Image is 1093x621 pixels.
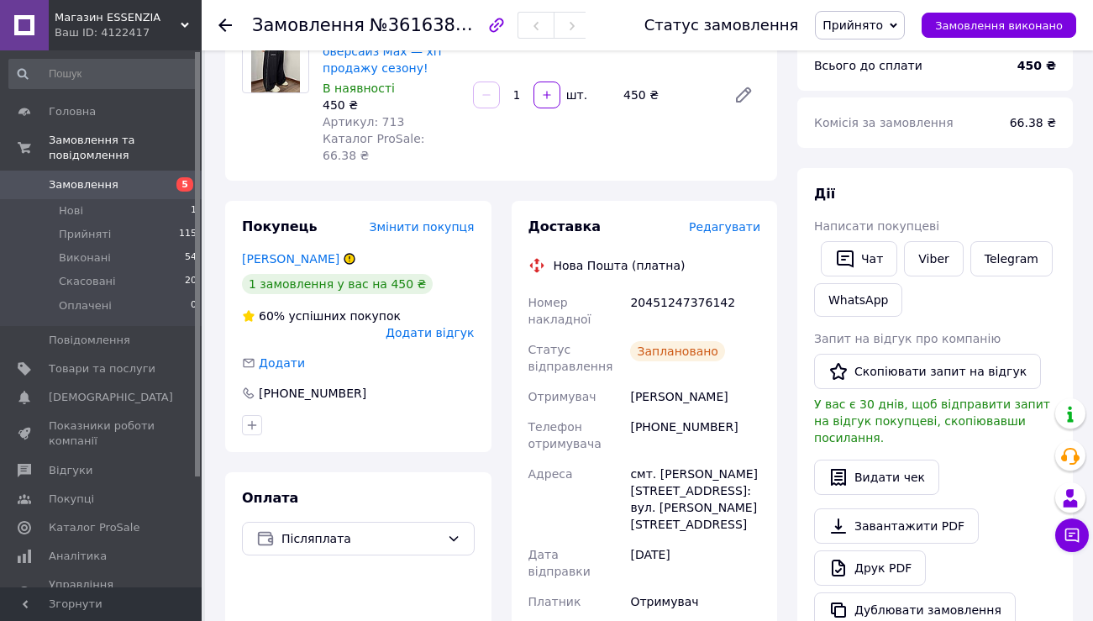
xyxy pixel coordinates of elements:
span: Редагувати [689,220,760,234]
b: 450 ₴ [1017,59,1056,72]
div: смт. [PERSON_NAME][STREET_ADDRESS]: вул. [PERSON_NAME][STREET_ADDRESS] [627,459,764,539]
a: Друк PDF [814,550,926,586]
span: Платник [528,595,581,608]
span: Прийнято [822,18,883,32]
span: Написати покупцеві [814,219,939,233]
span: Післяплата [281,529,440,548]
span: Скасовані [59,274,116,289]
input: Пошук [8,59,198,89]
span: Прийняті [59,227,111,242]
a: WhatsApp [814,283,902,317]
span: Управління сайтом [49,577,155,608]
span: Змінити покупця [370,220,475,234]
span: 1 [191,203,197,218]
a: [PERSON_NAME] [242,252,339,266]
span: 5 [176,177,193,192]
div: [PHONE_NUMBER] [257,385,368,402]
span: Замовлення [49,177,118,192]
span: Отримувач [528,390,596,403]
div: 450 ₴ [617,83,720,107]
span: Виконані [59,250,111,266]
span: Артикул: 713 [323,115,404,129]
span: Аналітика [49,549,107,564]
button: Чат [821,241,897,276]
span: Комісія за замовлення [814,116,954,129]
div: Заплановано [630,341,725,361]
div: Ваш ID: 4122417 [55,25,202,40]
div: шт. [562,87,589,103]
span: Магазин ESSENZIA [55,10,181,25]
div: [DATE] [627,539,764,587]
span: Дії [814,186,835,202]
button: Скопіювати запит на відгук [814,354,1041,389]
div: Повернутися назад [218,17,232,34]
div: Статус замовлення [644,17,799,34]
span: [DEMOGRAPHIC_DATA] [49,390,173,405]
span: Каталог ProSale [49,520,139,535]
span: 66.38 ₴ [1010,116,1056,129]
span: Оплата [242,490,298,506]
span: Відгуки [49,463,92,478]
span: Статус відправлення [528,343,613,373]
span: 20 [185,274,197,289]
span: Адреса [528,467,573,481]
span: Замовлення виконано [935,19,1063,32]
div: Нова Пошта (платна) [549,257,690,274]
span: Запит на відгук про компанію [814,332,1001,345]
span: Повідомлення [49,333,130,348]
div: 1 замовлення у вас на 450 ₴ [242,274,433,294]
span: Додати [259,356,305,370]
span: 54 [185,250,197,266]
div: Отримувач [627,587,764,617]
div: [PERSON_NAME] [627,382,764,412]
span: Дата відправки [528,548,591,578]
img: Чорні штани оверсайз Max — хіт продажу сезону! [251,27,301,92]
span: Покупець [242,218,318,234]
div: успішних покупок [242,308,401,324]
div: 20451247376142 [627,287,764,334]
span: Головна [49,104,96,119]
span: Доставка [528,218,602,234]
span: 60% [259,309,285,323]
div: [PHONE_NUMBER] [627,412,764,459]
a: Viber [904,241,963,276]
div: 450 ₴ [323,97,460,113]
span: Оплачені [59,298,112,313]
button: Видати чек [814,460,939,495]
span: 0 [191,298,197,313]
span: Замовлення [252,15,365,35]
span: Товари та послуги [49,361,155,376]
span: Всього до сплати [814,59,922,72]
span: Телефон отримувача [528,420,602,450]
a: Редагувати [727,78,760,112]
span: Показники роботи компанії [49,418,155,449]
span: Покупці [49,492,94,507]
a: Чорні штани оверсайз Max — хіт продажу сезону! [323,28,444,75]
a: Завантажити PDF [814,508,979,544]
span: Додати відгук [386,326,474,339]
button: Замовлення виконано [922,13,1076,38]
span: Каталог ProSale: 66.38 ₴ [323,132,424,162]
span: Нові [59,203,83,218]
span: У вас є 30 днів, щоб відправити запит на відгук покупцеві, скопіювавши посилання. [814,397,1050,445]
a: Telegram [970,241,1053,276]
span: №361638987 [370,14,489,35]
button: Чат з покупцем [1055,518,1089,552]
span: 115 [179,227,197,242]
span: В наявності [323,82,395,95]
span: Номер накладної [528,296,591,326]
span: Замовлення та повідомлення [49,133,202,163]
